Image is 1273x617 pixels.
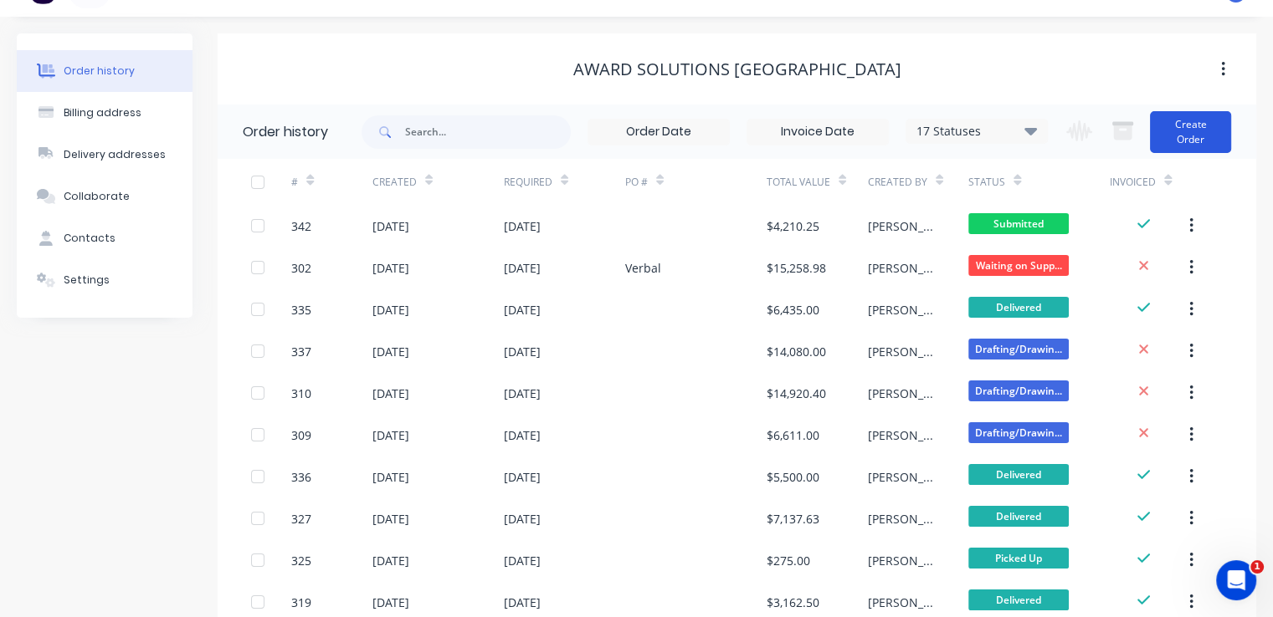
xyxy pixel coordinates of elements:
[372,175,417,190] div: Created
[767,594,819,611] div: $3,162.50
[868,385,936,402] div: [PERSON_NAME]
[968,175,1005,190] div: Status
[767,343,826,360] div: $14,080.00
[767,217,819,235] div: $4,210.25
[767,552,810,569] div: $275.00
[64,147,166,162] div: Delivery addresses
[1250,560,1264,574] span: 1
[767,510,819,528] div: $7,137.63
[291,217,311,235] div: 342
[17,92,192,134] button: Billing address
[504,510,541,528] div: [DATE]
[405,115,571,149] input: Search...
[17,259,192,301] button: Settings
[372,552,409,569] div: [DATE]
[291,552,311,569] div: 325
[588,120,729,145] input: Order Date
[1110,159,1191,205] div: Invoiced
[291,426,311,444] div: 309
[767,259,826,277] div: $15,258.98
[504,468,541,486] div: [DATE]
[868,510,936,528] div: [PERSON_NAME]
[17,176,192,217] button: Collaborate
[243,122,328,142] div: Order history
[906,122,1047,140] div: 17 Statuses
[868,343,936,360] div: [PERSON_NAME]
[868,175,927,190] div: Created By
[291,175,298,190] div: #
[767,385,826,402] div: $14,920.40
[291,343,311,360] div: 337
[372,159,504,205] div: Created
[868,159,969,205] div: Created By
[504,259,541,277] div: [DATE]
[767,426,819,444] div: $6,611.00
[968,589,1069,610] span: Delivered
[372,259,409,277] div: [DATE]
[968,159,1110,205] div: Status
[291,594,311,611] div: 319
[767,301,819,319] div: $6,435.00
[504,217,541,235] div: [DATE]
[17,50,192,92] button: Order history
[372,217,409,235] div: [DATE]
[372,510,409,528] div: [DATE]
[504,594,541,611] div: [DATE]
[767,159,868,205] div: Total Value
[291,385,311,402] div: 310
[17,217,192,259] button: Contacts
[291,159,372,205] div: #
[625,259,661,277] div: Verbal
[291,301,311,319] div: 335
[504,175,552,190] div: Required
[968,213,1069,234] span: Submitted
[968,464,1069,485] span: Delivered
[372,301,409,319] div: [DATE]
[1110,175,1156,190] div: Invoiced
[625,159,767,205] div: PO #
[868,217,936,235] div: [PERSON_NAME]
[504,301,541,319] div: [DATE]
[504,159,625,205] div: Required
[968,506,1069,527] span: Delivered
[1216,560,1256,600] iframe: Intercom live chat
[372,343,409,360] div: [DATE]
[968,422,1069,443] span: Drafting/Drawin...
[968,297,1069,318] span: Delivered
[291,259,311,277] div: 302
[868,468,936,486] div: [PERSON_NAME]
[868,301,936,319] div: [PERSON_NAME]
[64,64,135,79] div: Order history
[291,468,311,486] div: 336
[968,255,1069,276] span: Waiting on Supp...
[372,385,409,402] div: [DATE]
[372,468,409,486] div: [DATE]
[64,231,115,246] div: Contacts
[868,426,936,444] div: [PERSON_NAME]
[64,189,130,204] div: Collaborate
[504,385,541,402] div: [DATE]
[767,175,830,190] div: Total Value
[372,426,409,444] div: [DATE]
[504,552,541,569] div: [DATE]
[625,175,648,190] div: PO #
[504,343,541,360] div: [DATE]
[868,594,936,611] div: [PERSON_NAME]
[372,594,409,611] div: [DATE]
[64,273,110,288] div: Settings
[868,552,936,569] div: [PERSON_NAME]
[504,426,541,444] div: [DATE]
[64,105,141,120] div: Billing address
[968,339,1069,359] span: Drafting/Drawin...
[1150,111,1231,153] button: Create Order
[868,259,936,277] div: [PERSON_NAME]
[747,120,888,145] input: Invoice Date
[767,468,819,486] div: $5,500.00
[17,134,192,176] button: Delivery addresses
[968,380,1069,401] span: Drafting/Drawin...
[573,59,901,79] div: Award Solutions [GEOGRAPHIC_DATA]
[968,548,1069,569] span: Picked Up
[291,510,311,528] div: 327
